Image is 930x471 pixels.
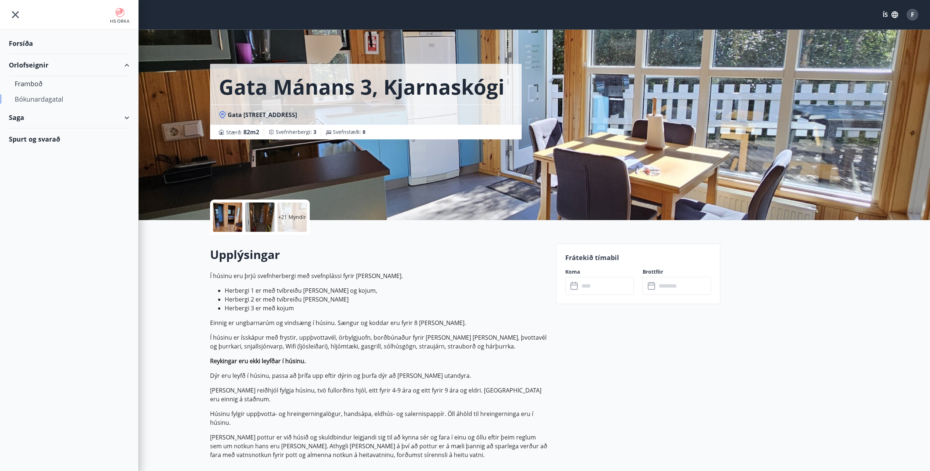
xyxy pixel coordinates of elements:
[210,247,547,263] h2: Upplýsingar
[9,107,129,128] div: Saga
[225,295,547,304] li: Herbergi 2 er með tvíbreiðu [PERSON_NAME]
[363,128,365,135] span: 8
[219,73,504,101] h1: Gata Mánans 3, Kjarnaskógi
[333,128,365,136] span: Svefnstæði :
[228,111,297,119] span: Gata [STREET_ADDRESS]
[9,128,129,150] div: Spurt og svarað
[15,91,124,107] div: Bókunardagatal
[226,128,259,136] span: Stærð :
[210,271,547,280] p: Í húsinu eru þrjú svefnherbergi með svefnplássi fyrir [PERSON_NAME].
[565,253,711,262] p: Frátekið tímabil
[15,76,124,91] div: Framboð
[643,268,711,275] label: Brottför
[9,54,129,76] div: Orlofseignir
[210,357,306,365] strong: Reykingar eru ekki leyfðar í húsinu.
[313,128,316,135] span: 3
[565,268,634,275] label: Koma
[225,286,547,295] li: Herbergi 1 er með tvíbreiðu [PERSON_NAME] og kojum,
[9,33,129,54] div: Forsíða
[110,8,129,23] img: union_logo
[210,371,547,380] p: Dýr eru leyfð í húsinu, passa að þrífa upp eftir dýrin og þurfa dýr að [PERSON_NAME] utandyra.
[210,409,547,427] p: Húsinu fylgir uppþvotta- og hreingerningalögur, handsápa, eldhús- og salernispappír. Öll áhöld ti...
[9,8,22,21] button: menu
[911,11,914,19] span: F
[210,318,547,327] p: Einnig er ungbarnarúm og vindsæng í húsinu. Sængur og koddar eru fyrir 8 [PERSON_NAME].
[278,213,306,221] p: +21 Myndir
[210,386,547,404] p: [PERSON_NAME] reiðhjól fylgja húsinu, tvö fullorðins hjól, eitt fyrir 4-9 ára og eitt fyrir 9 ára...
[904,6,921,23] button: F
[879,8,902,21] button: ÍS
[225,304,547,313] li: Herbergi 3 er með kojum
[276,128,316,136] span: Svefnherbergi :
[210,433,547,459] p: [PERSON_NAME] pottur er við húsið og skuld­bindur leigjandi sig til að kynna sér og fara í einu o...
[243,128,259,136] span: 82 m2
[210,333,547,351] p: Í húsinu er ísskápur með frystir, uppþvottavél, örbylgjuofn, borðbúnaður fyrir [PERSON_NAME] [PER...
